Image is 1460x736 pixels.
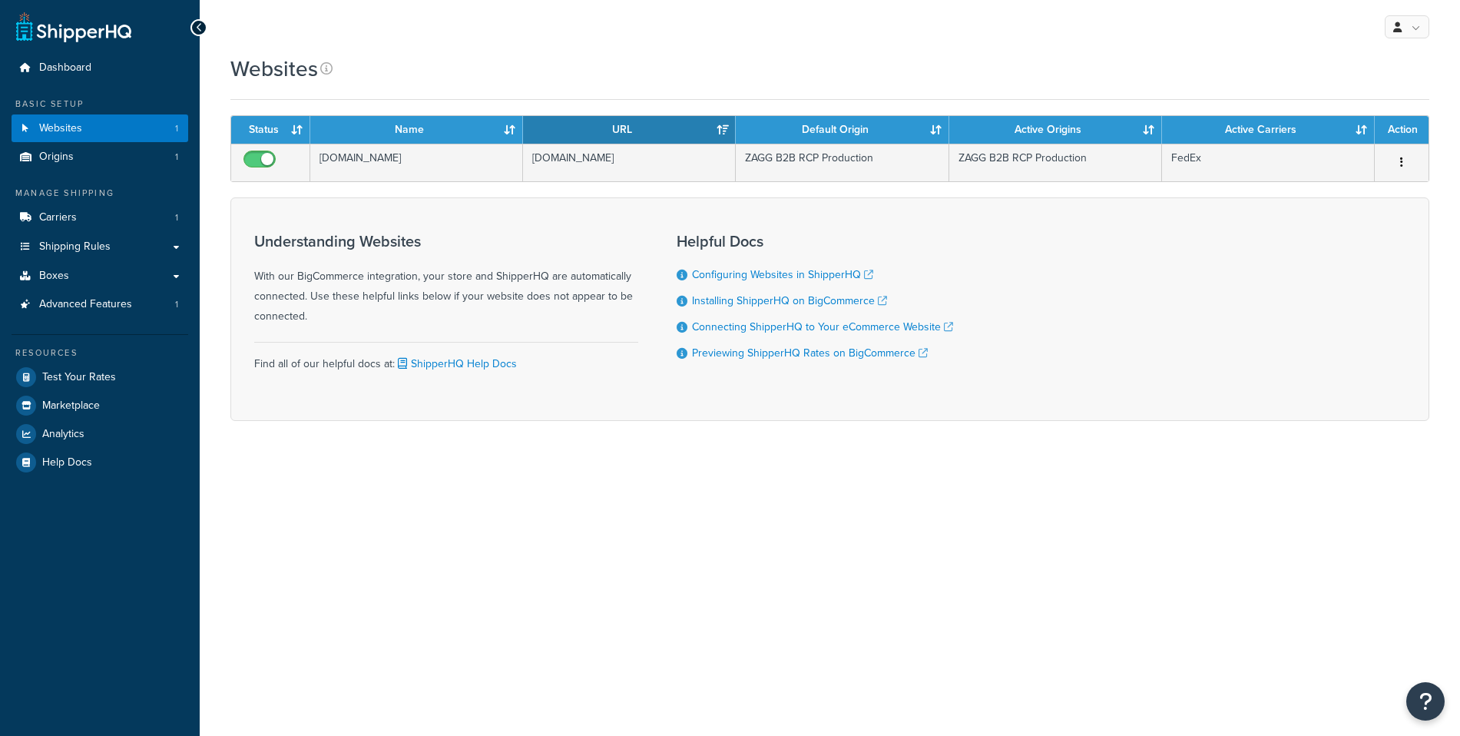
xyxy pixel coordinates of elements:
div: Manage Shipping [12,187,188,200]
td: ZAGG B2B RCP Production [949,144,1162,181]
span: Marketplace [42,399,100,413]
th: URL: activate to sort column ascending [523,116,736,144]
a: Dashboard [12,54,188,82]
a: ShipperHQ Help Docs [395,356,517,372]
td: FedEx [1162,144,1375,181]
span: 1 [175,298,178,311]
div: Resources [12,346,188,360]
span: 1 [175,211,178,224]
th: Action [1375,116,1429,144]
span: Origins [39,151,74,164]
div: Basic Setup [12,98,188,111]
td: [DOMAIN_NAME] [523,144,736,181]
a: Previewing ShipperHQ Rates on BigCommerce [692,345,928,361]
a: Configuring Websites in ShipperHQ [692,267,873,283]
th: Active Carriers: activate to sort column ascending [1162,116,1375,144]
a: Advanced Features 1 [12,290,188,319]
button: Open Resource Center [1406,682,1445,721]
span: Help Docs [42,456,92,469]
li: Websites [12,114,188,143]
span: Shipping Rules [39,240,111,254]
a: Shipping Rules [12,233,188,261]
span: Carriers [39,211,77,224]
a: Connecting ShipperHQ to Your eCommerce Website [692,319,953,335]
a: Help Docs [12,449,188,476]
td: [DOMAIN_NAME] [310,144,523,181]
span: Test Your Rates [42,371,116,384]
a: Test Your Rates [12,363,188,391]
div: Find all of our helpful docs at: [254,342,638,374]
a: Carriers 1 [12,204,188,232]
td: ZAGG B2B RCP Production [736,144,949,181]
span: Dashboard [39,61,91,75]
a: Websites 1 [12,114,188,143]
a: Analytics [12,420,188,448]
th: Name: activate to sort column ascending [310,116,523,144]
h3: Understanding Websites [254,233,638,250]
h1: Websites [230,54,318,84]
th: Active Origins: activate to sort column ascending [949,116,1162,144]
a: ShipperHQ Home [16,12,131,42]
a: Origins 1 [12,143,188,171]
li: Origins [12,143,188,171]
li: Carriers [12,204,188,232]
th: Default Origin: activate to sort column ascending [736,116,949,144]
span: Analytics [42,428,84,441]
a: Boxes [12,262,188,290]
span: Advanced Features [39,298,132,311]
h3: Helpful Docs [677,233,953,250]
span: Boxes [39,270,69,283]
li: Advanced Features [12,290,188,319]
a: Marketplace [12,392,188,419]
span: Websites [39,122,82,135]
span: 1 [175,151,178,164]
th: Status: activate to sort column ascending [231,116,310,144]
div: With our BigCommerce integration, your store and ShipperHQ are automatically connected. Use these... [254,233,638,327]
a: Installing ShipperHQ on BigCommerce [692,293,887,309]
span: 1 [175,122,178,135]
